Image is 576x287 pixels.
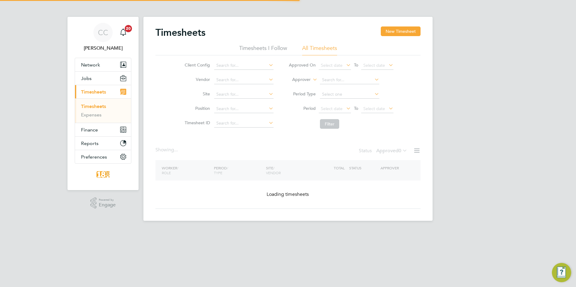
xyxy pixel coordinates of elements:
span: Select date [363,106,385,111]
label: Period Type [289,91,316,97]
h2: Timesheets [155,26,205,39]
span: To [352,104,360,112]
button: New Timesheet [381,26,421,36]
span: Reports [81,140,99,146]
input: Search for... [214,119,274,128]
span: Powered by [99,197,116,202]
div: Status [359,147,409,155]
span: CC [98,29,108,36]
span: 20 [125,25,132,32]
label: Position [183,106,210,111]
button: Engage Resource Center [552,263,571,282]
li: All Timesheets [302,45,337,55]
input: Search for... [320,76,379,84]
a: Expenses [81,112,102,118]
button: Timesheets [75,85,131,98]
img: 18rec-logo-retina.png [95,170,111,179]
input: Search for... [214,90,274,99]
label: Site [183,91,210,97]
span: Select date [321,106,343,111]
button: Finance [75,123,131,136]
input: Select one [320,90,379,99]
button: Filter [320,119,339,129]
label: Period [289,106,316,111]
input: Search for... [214,61,274,70]
label: Approved [376,148,407,154]
span: Network [81,62,100,68]
a: CC[PERSON_NAME] [75,23,131,52]
button: Network [75,58,131,71]
a: Timesheets [81,103,106,109]
label: Timesheet ID [183,120,210,125]
span: Finance [81,127,98,133]
a: 20 [117,23,129,42]
span: Jobs [81,76,92,81]
input: Search for... [214,76,274,84]
span: Select date [363,63,385,68]
div: Showing [155,147,179,153]
label: Vendor [183,77,210,82]
li: Timesheets I Follow [239,45,287,55]
span: Select date [321,63,343,68]
span: Preferences [81,154,107,160]
div: Timesheets [75,98,131,123]
a: Powered byEngage [90,197,116,209]
span: ... [174,147,178,153]
label: Client Config [183,62,210,68]
button: Reports [75,137,131,150]
nav: Main navigation [67,17,139,190]
span: Chloe Crayden [75,45,131,52]
label: Approved On [289,62,316,68]
label: Approver [283,77,311,83]
a: Go to home page [75,170,131,179]
span: To [352,61,360,69]
span: 0 [399,148,401,154]
button: Preferences [75,150,131,163]
span: Timesheets [81,89,106,95]
input: Search for... [214,105,274,113]
span: Engage [99,202,116,208]
button: Jobs [75,72,131,85]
